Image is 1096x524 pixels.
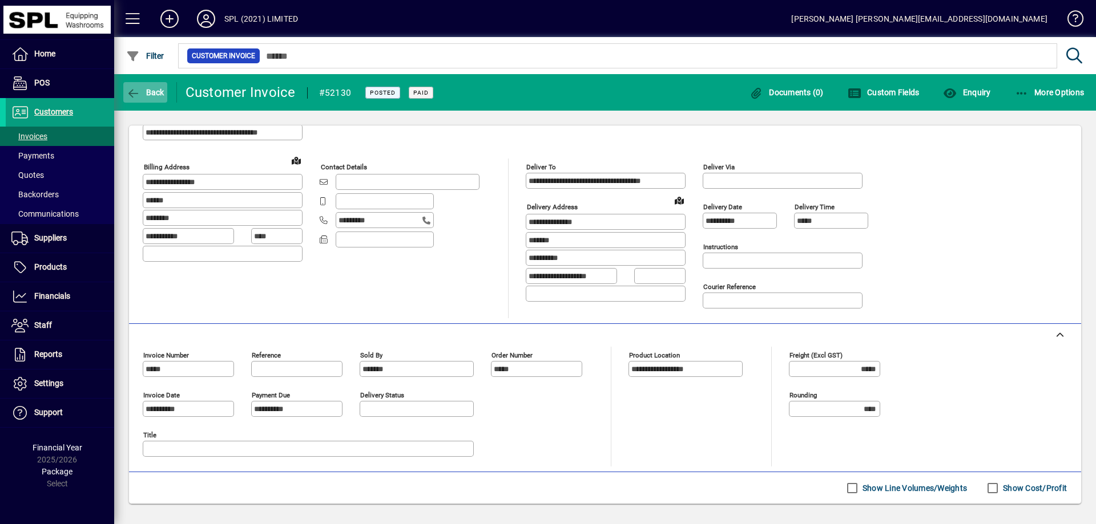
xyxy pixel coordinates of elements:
mat-label: Product location [629,351,680,359]
span: Quotes [11,170,44,180]
span: Financials [34,291,70,300]
span: Home [34,49,55,58]
span: Backorders [11,190,59,199]
span: Package [42,467,72,476]
span: Products [34,262,67,271]
a: Reports [6,340,114,369]
a: Products [6,253,114,282]
button: Back [123,82,167,103]
a: POS [6,69,114,98]
label: Show Cost/Profit [1001,482,1067,494]
a: Support [6,399,114,427]
span: Staff [34,320,52,330]
span: Filter [126,51,164,60]
a: View on map [670,191,688,209]
mat-label: Freight (excl GST) [789,351,843,359]
span: Communications [11,209,79,218]
mat-label: Delivery status [360,391,404,399]
span: Payments [11,151,54,160]
span: Reports [34,350,62,359]
mat-label: Deliver To [526,163,556,171]
span: Documents (0) [750,88,824,97]
mat-label: Payment due [252,391,290,399]
mat-label: Order number [491,351,533,359]
mat-label: Instructions [703,243,738,251]
span: Back [126,88,164,97]
span: Posted [370,89,396,96]
button: Profile [188,9,224,29]
span: Support [34,408,63,417]
a: Staff [6,311,114,340]
mat-label: Deliver via [703,163,735,171]
mat-label: Invoice number [143,351,189,359]
div: SPL (2021) LIMITED [224,10,298,28]
button: More Options [1012,82,1087,103]
div: [PERSON_NAME] [PERSON_NAME][EMAIL_ADDRESS][DOMAIN_NAME] [791,10,1047,28]
span: Customers [34,107,73,116]
span: Customer Invoice [192,50,255,62]
span: Custom Fields [848,88,920,97]
app-page-header-button: Back [114,82,177,103]
mat-label: Invoice date [143,391,180,399]
span: Financial Year [33,443,82,452]
span: Suppliers [34,233,67,242]
div: Customer Invoice [186,83,296,101]
mat-label: Sold by [360,351,382,359]
a: Quotes [6,165,114,185]
span: Invoices [11,132,47,141]
a: Home [6,40,114,68]
mat-label: Courier Reference [703,283,756,291]
button: Filter [123,46,167,66]
mat-label: Title [143,431,156,439]
mat-label: Delivery date [703,203,742,211]
mat-label: Delivery time [795,203,835,211]
a: Financials [6,282,114,311]
div: #52130 [319,84,352,102]
span: Settings [34,379,63,388]
a: Invoices [6,127,114,146]
span: Enquiry [943,88,990,97]
span: More Options [1015,88,1085,97]
button: Custom Fields [845,82,922,103]
label: Show Line Volumes/Weights [860,482,967,494]
mat-label: Reference [252,351,281,359]
span: Paid [413,89,429,96]
button: Add [151,9,188,29]
a: Knowledge Base [1059,2,1082,39]
mat-label: Rounding [789,391,817,399]
a: Backorders [6,185,114,204]
a: Payments [6,146,114,165]
a: Communications [6,204,114,224]
button: Enquiry [940,82,993,103]
a: Settings [6,369,114,398]
span: POS [34,78,50,87]
a: Suppliers [6,224,114,253]
a: View on map [287,151,305,169]
button: Documents (0) [747,82,827,103]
